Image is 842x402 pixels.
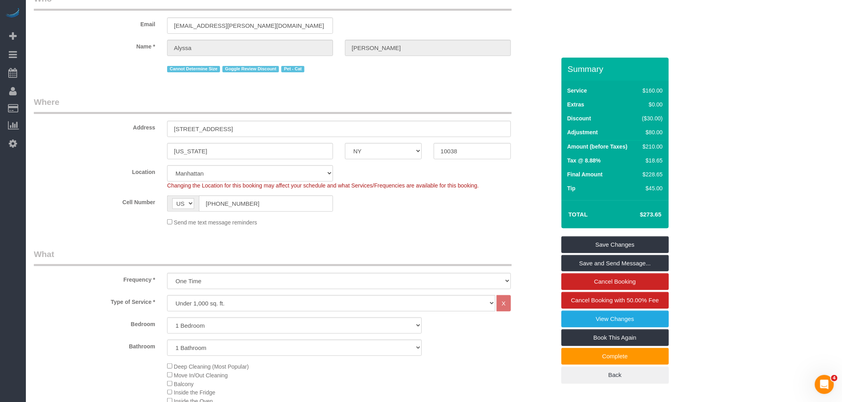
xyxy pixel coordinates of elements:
[34,96,512,114] legend: Where
[167,182,479,189] span: Changing the Location for this booking may affect your schedule and what Services/Frequencies are...
[567,184,576,192] label: Tip
[28,295,161,306] label: Type of Service *
[561,236,669,253] a: Save Changes
[174,363,249,370] span: Deep Cleaning (Most Popular)
[561,292,669,309] a: Cancel Booking with 50.00% Fee
[167,17,333,34] input: Email
[567,170,603,178] label: Final Amount
[639,100,663,108] div: $0.00
[222,66,279,72] span: Goggle Review Discount
[567,128,598,136] label: Adjustment
[561,329,669,346] a: Book This Again
[174,219,257,226] span: Send me text message reminders
[199,195,333,212] input: Cell Number
[28,165,161,176] label: Location
[561,273,669,290] a: Cancel Booking
[571,297,659,303] span: Cancel Booking with 50.00% Fee
[167,40,333,56] input: First Name
[561,311,669,327] a: View Changes
[28,17,161,28] label: Email
[281,66,304,72] span: Pet - Cat
[639,128,663,136] div: $80.00
[561,367,669,383] a: Back
[434,143,511,159] input: Zip Code
[174,381,194,387] span: Balcony
[174,389,215,396] span: Inside the Fridge
[167,66,220,72] span: Cannot Determine Size
[616,211,661,218] h4: $273.65
[28,195,161,206] label: Cell Number
[639,157,663,164] div: $18.65
[345,40,511,56] input: Last Name
[34,248,512,266] legend: What
[831,375,838,381] span: 4
[167,143,333,159] input: City
[561,255,669,272] a: Save and Send Message...
[639,87,663,95] div: $160.00
[561,348,669,365] a: Complete
[28,121,161,131] label: Address
[567,100,585,108] label: Extras
[174,372,228,379] span: Move In/Out Cleaning
[28,40,161,50] label: Name *
[639,170,663,178] div: $228.65
[567,114,591,122] label: Discount
[28,273,161,284] label: Frequency *
[815,375,834,394] iframe: Intercom live chat
[569,211,588,218] strong: Total
[639,114,663,122] div: ($30.00)
[567,143,628,151] label: Amount (before Taxes)
[639,184,663,192] div: $45.00
[567,157,601,164] label: Tax @ 8.88%
[639,143,663,151] div: $210.00
[28,317,161,328] label: Bedroom
[567,87,587,95] label: Service
[5,8,21,19] img: Automaid Logo
[28,340,161,350] label: Bathroom
[568,64,665,73] h3: Summary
